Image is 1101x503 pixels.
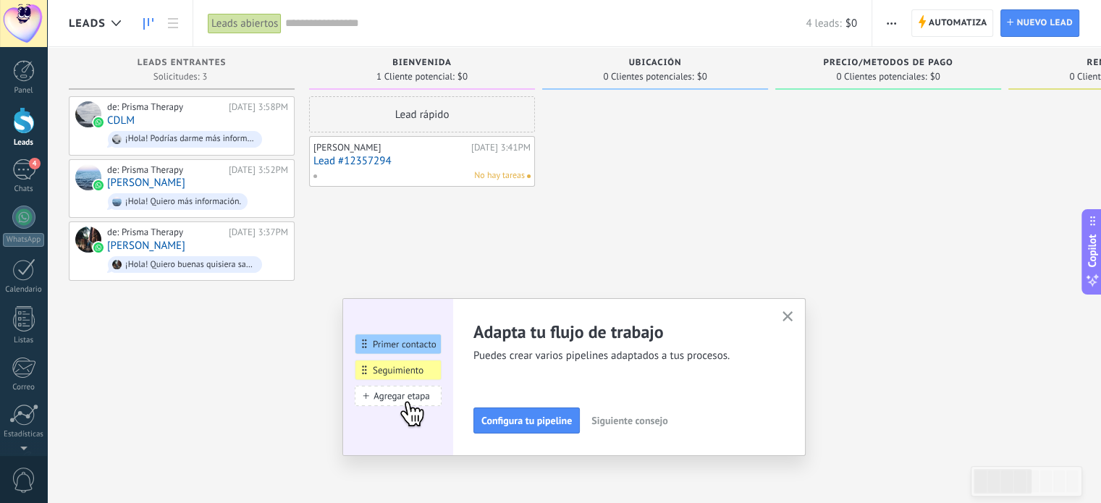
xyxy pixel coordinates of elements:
div: [DATE] 3:58PM [229,101,288,113]
a: Nuevo lead [1000,9,1079,37]
span: Siguiente consejo [591,415,667,426]
div: Leads Entrantes [76,58,287,70]
span: No hay tareas [474,169,525,182]
div: [DATE] 3:41PM [471,142,531,153]
span: 4 [29,158,41,169]
a: Lista [161,9,185,38]
span: Nuevo lead [1016,10,1073,36]
span: $0 [697,72,707,81]
div: Leads abiertos [208,13,282,34]
h2: Adapta tu flujo de trabajo [473,321,764,343]
span: Copilot [1085,234,1100,267]
a: [PERSON_NAME] [107,240,185,252]
div: [DATE] 3:37PM [229,227,288,238]
div: lorena sierra [75,227,101,253]
div: CDLM [75,101,101,127]
span: $0 [457,72,468,81]
button: Más [881,9,902,37]
span: Puedes crear varios pipelines adaptados a tus procesos. [473,349,764,363]
div: BIENVENIDA [316,58,528,70]
div: Chats [3,185,45,194]
div: Lead rápido [309,96,535,132]
span: BIENVENIDA [392,58,451,68]
div: Listas [3,336,45,345]
button: Configura tu pipeline [473,407,580,434]
span: UBICACIÓN [629,58,682,68]
span: $0 [930,72,940,81]
a: Lead #12357294 [313,155,531,167]
a: [PERSON_NAME] [107,177,185,189]
div: Correo [3,383,45,392]
div: de: Prisma Therapy [107,164,224,176]
span: 0 Clientes potenciales: [603,72,693,81]
span: 1 Cliente potencial: [376,72,455,81]
button: Siguiente consejo [585,410,674,431]
div: Calendario [3,285,45,295]
div: Panel [3,86,45,96]
img: waba.svg [93,117,104,127]
span: 4 leads: [806,17,841,30]
span: Configura tu pipeline [481,415,572,426]
span: No hay nada asignado [527,174,531,178]
div: PRECIO/METODOS DE PAGO [782,58,994,70]
div: WhatsApp [3,233,44,247]
div: de: Prisma Therapy [107,227,224,238]
span: 0 Clientes potenciales: [836,72,927,81]
div: UBICACIÓN [549,58,761,70]
span: Leads Entrantes [138,58,227,68]
span: Solicitudes: 3 [153,72,207,81]
a: Automatiza [911,9,994,37]
img: waba.svg [93,242,104,253]
a: CDLM [107,114,135,127]
img: waba.svg [93,180,104,190]
div: [DATE] 3:52PM [229,164,288,176]
div: ¡Hola! Podrías darme más información de... [125,134,256,144]
div: de: Prisma Therapy [107,101,224,113]
span: $0 [845,17,857,30]
span: Leads [69,17,106,30]
div: [PERSON_NAME] [313,142,468,153]
div: ¡Hola! Quiero buenas quisiera saber el precio del duo ? [125,260,256,270]
a: Leads [136,9,161,38]
span: Automatiza [929,10,987,36]
div: Dora Patiño [75,164,101,190]
div: Estadísticas [3,430,45,439]
div: Leads [3,138,45,148]
div: ¡Hola! Quiero más información. [125,197,241,207]
span: PRECIO/METODOS DE PAGO [823,58,953,68]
